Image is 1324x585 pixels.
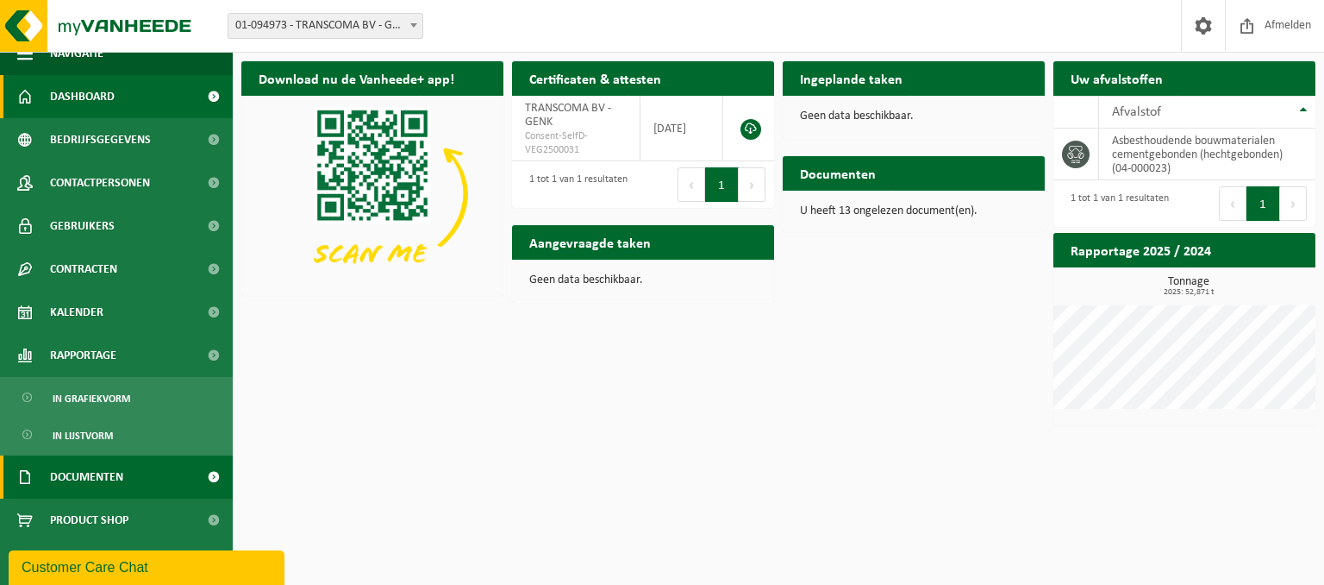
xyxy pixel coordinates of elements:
span: Afvalstof [1112,105,1161,119]
p: U heeft 13 ongelezen document(en). [800,205,1027,217]
span: In lijstvorm [53,419,113,452]
span: 2025: 52,871 t [1062,288,1315,297]
td: asbesthoudende bouwmaterialen cementgebonden (hechtgebonden) (04-000023) [1099,129,1315,180]
div: 1 tot 1 van 1 resultaten [521,166,628,204]
p: Geen data beschikbaar. [800,110,1027,123]
h2: Aangevraagde taken [512,225,668,259]
span: Acceptatievoorwaarden [50,542,190,585]
span: Product Shop [50,499,128,542]
span: Kalender [50,291,103,334]
p: Geen data beschikbaar. [529,274,757,286]
button: Next [739,167,765,202]
h2: Rapportage 2025 / 2024 [1053,233,1228,267]
h2: Download nu de Vanheede+ app! [241,61,472,95]
a: Bekijk rapportage [1187,267,1314,301]
h3: Tonnage [1062,276,1315,297]
a: In lijstvorm [4,418,228,451]
span: Documenten [50,456,123,499]
a: In grafiekvorm [4,381,228,414]
h2: Ingeplande taken [783,61,920,95]
span: Gebruikers [50,204,115,248]
button: Next [1280,186,1307,221]
iframe: chat widget [9,547,288,585]
span: Dashboard [50,75,115,118]
button: Previous [1219,186,1246,221]
span: 01-094973 - TRANSCOMA BV - GENK [228,14,422,38]
span: In grafiekvorm [53,382,130,415]
h2: Certificaten & attesten [512,61,678,95]
span: Rapportage [50,334,116,377]
h2: Documenten [783,156,893,190]
span: TRANSCOMA BV - GENK [525,102,611,129]
span: Contactpersonen [50,161,150,204]
h2: Uw afvalstoffen [1053,61,1180,95]
button: 1 [1246,186,1280,221]
span: Consent-SelfD-VEG2500031 [525,129,627,157]
td: [DATE] [640,96,723,161]
button: Previous [678,167,705,202]
button: 1 [705,167,739,202]
img: Download de VHEPlus App [241,96,503,292]
span: Bedrijfsgegevens [50,118,151,161]
span: Navigatie [50,32,103,75]
div: 1 tot 1 van 1 resultaten [1062,185,1169,223]
span: 01-094973 - TRANSCOMA BV - GENK [228,13,423,39]
span: Contracten [50,248,117,291]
